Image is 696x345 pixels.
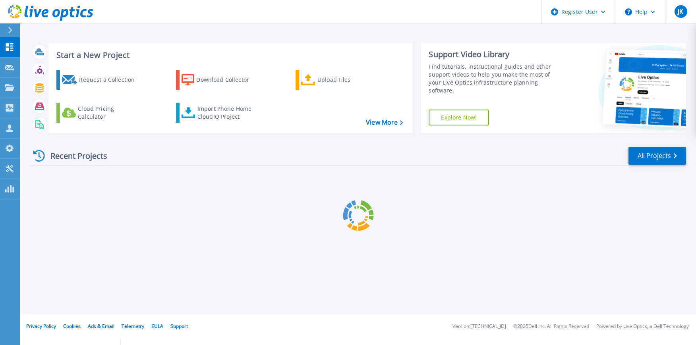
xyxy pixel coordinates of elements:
div: Recent Projects [31,146,118,166]
a: View More [366,119,403,126]
a: Support [170,323,188,330]
a: Ads & Email [88,323,114,330]
li: Powered by Live Optics, a Dell Technology [596,324,689,329]
li: Version: [TECHNICAL_ID] [452,324,506,329]
a: Download Collector [176,70,265,90]
a: Cookies [63,323,81,330]
li: © 2025 Dell Inc. All Rights Reserved [513,324,589,329]
div: Find tutorials, instructional guides and other support videos to help you make the most of your L... [429,63,563,94]
div: Download Collector [196,72,260,88]
a: All Projects [628,147,686,165]
h3: Start a New Project [56,51,403,60]
a: Upload Files [296,70,384,90]
div: Support Video Library [429,49,563,60]
a: Explore Now! [429,110,489,125]
div: Import Phone Home CloudIQ Project [197,105,259,121]
a: Telemetry [122,323,144,330]
a: EULA [151,323,163,330]
div: Request a Collection [79,72,143,88]
a: Privacy Policy [26,323,56,330]
a: Request a Collection [56,70,145,90]
a: Cloud Pricing Calculator [56,103,145,123]
span: JK [678,8,683,15]
div: Cloud Pricing Calculator [78,105,141,121]
div: Upload Files [317,72,381,88]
